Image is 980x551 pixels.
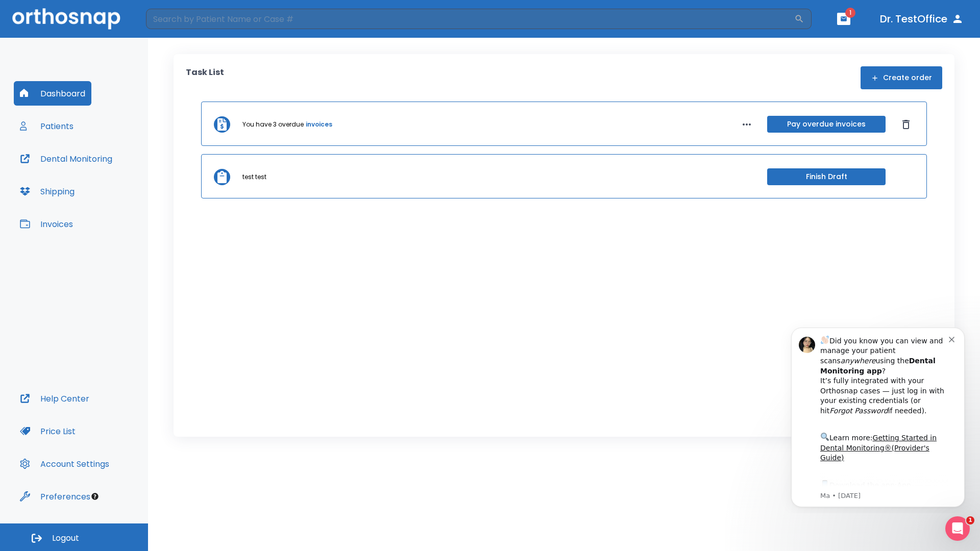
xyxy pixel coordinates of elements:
[242,120,304,129] p: You have 3 overdue
[14,484,96,509] button: Preferences
[767,116,886,133] button: Pay overdue invoices
[14,452,115,476] button: Account Settings
[966,516,974,524] span: 1
[898,116,914,133] button: Dismiss
[945,516,970,541] iframe: Intercom live chat
[12,8,120,29] img: Orthosnap
[44,163,135,181] a: App Store
[845,8,855,18] span: 1
[242,172,266,182] p: test test
[14,419,82,443] button: Price List
[44,173,173,182] p: Message from Ma, sent 6w ago
[14,146,118,171] button: Dental Monitoring
[146,9,794,29] input: Search by Patient Name or Case #
[14,114,80,138] button: Patients
[90,492,100,501] div: Tooltip anchor
[52,533,79,544] span: Logout
[306,120,332,129] a: invoices
[767,168,886,185] button: Finish Draft
[186,66,224,89] p: Task List
[876,10,968,28] button: Dr. TestOffice
[14,179,81,204] button: Shipping
[44,160,173,212] div: Download the app: | ​ Let us know if you need help getting started!
[173,16,181,24] button: Dismiss notification
[14,212,79,236] button: Invoices
[14,81,91,106] button: Dashboard
[776,318,980,513] iframe: Intercom notifications message
[861,66,942,89] button: Create order
[14,386,95,411] button: Help Center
